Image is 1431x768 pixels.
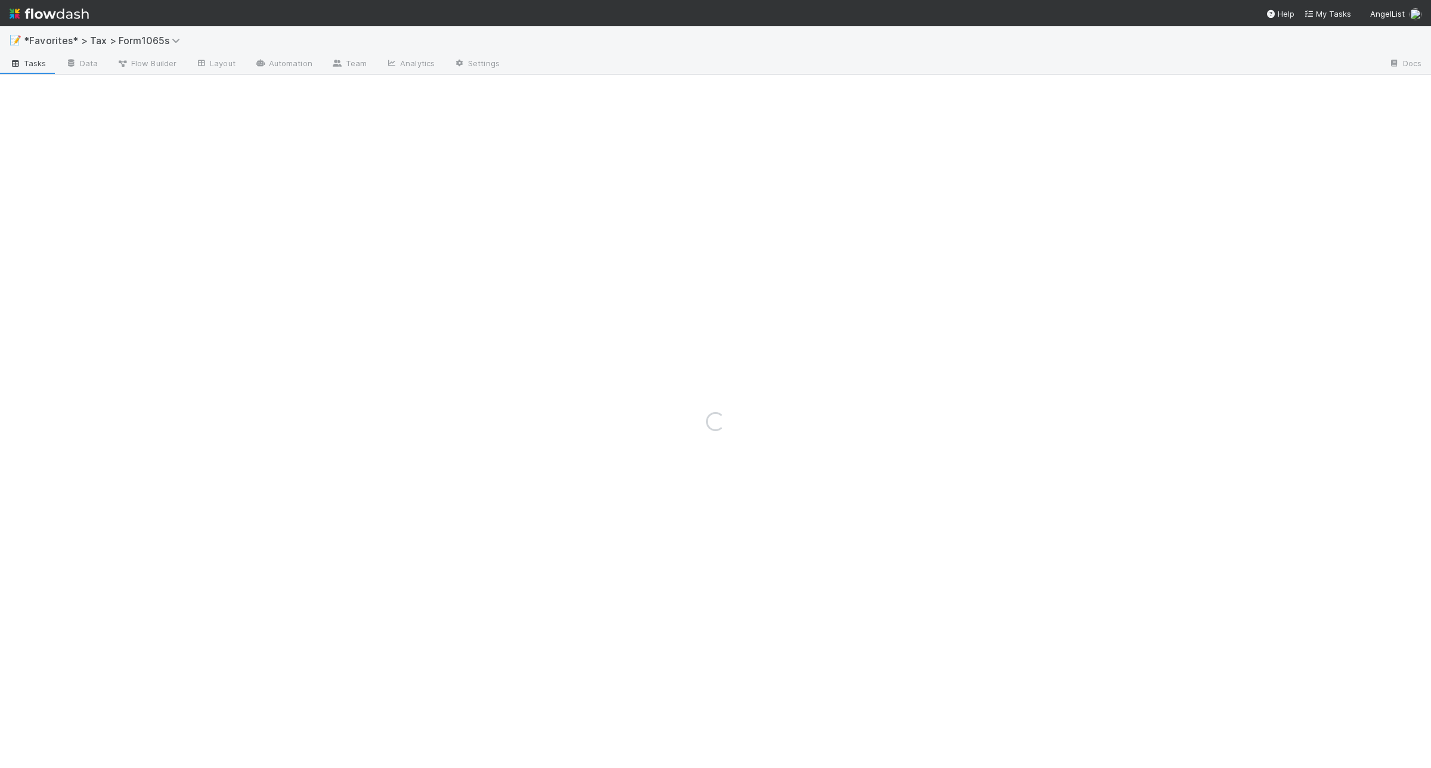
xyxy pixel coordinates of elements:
[1266,8,1294,20] div: Help
[245,55,322,74] a: Automation
[1304,9,1351,18] span: My Tasks
[322,55,376,74] a: Team
[10,4,89,24] img: logo-inverted-e16ddd16eac7371096b0.svg
[1370,9,1405,18] span: AngelList
[186,55,245,74] a: Layout
[10,57,47,69] span: Tasks
[24,35,186,47] span: *Favorites* > Tax > Form1065s
[1304,8,1351,20] a: My Tasks
[376,55,444,74] a: Analytics
[10,35,21,45] span: 📝
[1410,8,1421,20] img: avatar_04ed6c9e-3b93-401c-8c3a-8fad1b1fc72c.png
[444,55,509,74] a: Settings
[107,55,186,74] a: Flow Builder
[117,57,176,69] span: Flow Builder
[1379,55,1431,74] a: Docs
[56,55,107,74] a: Data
